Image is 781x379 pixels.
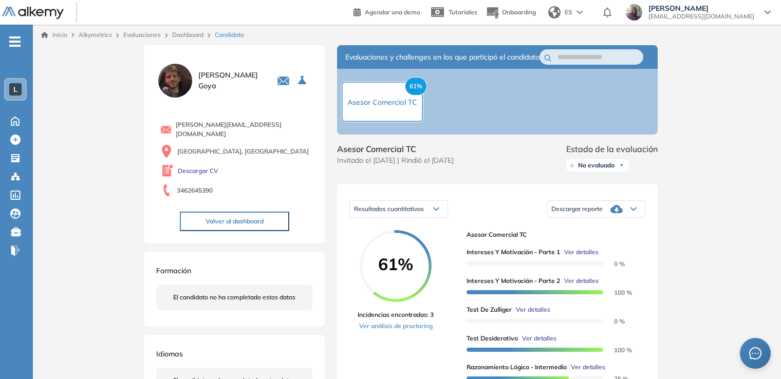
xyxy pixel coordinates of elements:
span: Resultados cuantitativos [354,205,424,213]
a: Agendar una demo [354,5,420,17]
span: Test Desiderativo [467,334,518,343]
span: Asesor Comercial TC [337,143,454,155]
img: Logo [2,7,64,20]
span: Asesor Comercial TC [467,230,637,239]
span: 100 % [602,346,632,354]
span: Agendar una demo [365,8,420,16]
img: arrow [577,10,583,14]
button: Ver detalles [518,334,556,343]
span: Incidencias encontradas: 3 [358,310,434,319]
span: 100 % [602,289,632,296]
a: Descargar CV [178,166,218,176]
span: Intereses y Motivación - Parte 1 [467,248,560,257]
span: Estado de la evaluación [566,143,658,155]
a: Inicio [41,30,67,40]
span: [PERSON_NAME] Goya [198,70,265,91]
span: Ver detalles [516,305,550,314]
span: [EMAIL_ADDRESS][DOMAIN_NAME] [648,12,754,21]
span: No evaluado [578,161,615,169]
img: world [548,6,561,18]
span: Idiomas [156,349,183,358]
span: Ver detalles [564,248,599,257]
span: Evaluaciones y challenges en los que participó el candidato [345,52,540,63]
span: Invitado el [DATE] | Rindió el [DATE] [337,155,454,166]
span: El candidato no ha completado estos datos [173,293,295,302]
span: 0 % [602,317,625,325]
button: Volver al dashboard [180,212,289,231]
span: [GEOGRAPHIC_DATA], [GEOGRAPHIC_DATA] [177,147,309,156]
img: Ícono de flecha [619,162,625,168]
span: message [749,347,761,359]
span: Onboarding [502,8,536,16]
span: Ver detalles [571,363,605,372]
span: Asesor Comercial TC [347,98,417,107]
span: [PERSON_NAME][EMAIL_ADDRESS][DOMAIN_NAME] [176,120,312,139]
button: Seleccione la evaluación activa [294,71,312,90]
a: Evaluaciones [123,31,161,39]
button: Ver detalles [567,363,605,372]
span: Descargar reporte [551,205,603,213]
span: Alkymetrics [79,31,112,39]
span: Formación [156,266,191,275]
span: 61% [405,77,427,96]
span: Intereses y Motivación - Parte 2 [467,276,560,286]
button: Ver detalles [560,248,599,257]
span: 3462645390 [177,186,213,195]
span: L [13,85,17,93]
span: Razonamiento Lógico - Intermedio [467,363,567,372]
a: Ver análisis de proctoring [358,321,434,331]
span: Ver detalles [522,334,556,343]
span: Tutoriales [449,8,477,16]
span: Ver detalles [564,276,599,286]
span: ES [565,8,572,17]
img: PROFILE_MENU_LOGO_USER [156,62,194,100]
button: Ver detalles [512,305,550,314]
span: [PERSON_NAME] [648,4,754,12]
button: Ver detalles [560,276,599,286]
span: 61% [360,256,432,272]
button: Onboarding [486,2,536,24]
span: 0 % [602,260,625,268]
span: Test de Zulliger [467,305,512,314]
i: - [9,41,21,43]
span: Candidato [215,30,244,40]
a: Dashboard [172,31,203,39]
